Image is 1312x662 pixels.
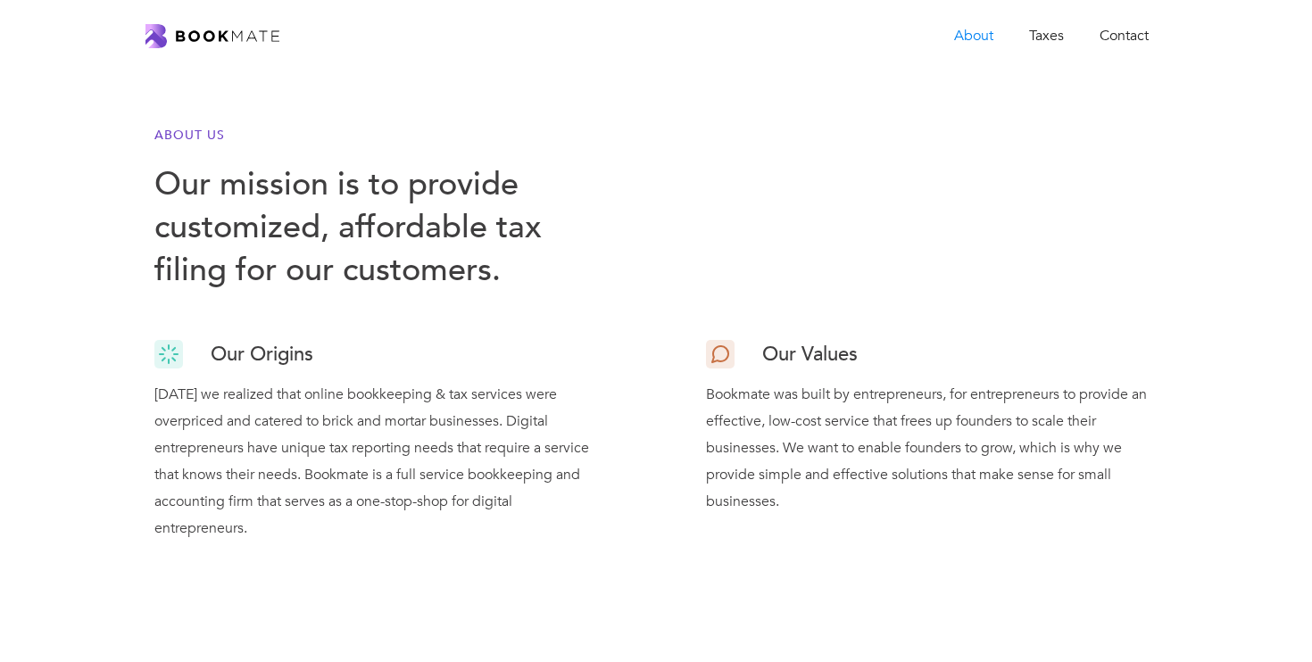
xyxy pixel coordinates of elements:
h1: Our mission is to provide customized, affordable tax filing for our customers. [154,163,606,292]
h6: About Us [154,126,606,145]
div: Bookmate was built by entrepreneurs, for entrepreneurs to provide an effective, low-cost service ... [706,372,1158,515]
h3: Our Values [762,336,858,372]
div: [DATE] we realized that online bookkeeping & tax services were overpriced and catered to brick an... [154,372,606,542]
a: Contact [1082,18,1167,54]
a: Taxes [1011,18,1082,54]
h3: Our Origins [211,336,313,372]
a: About [936,18,1011,54]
